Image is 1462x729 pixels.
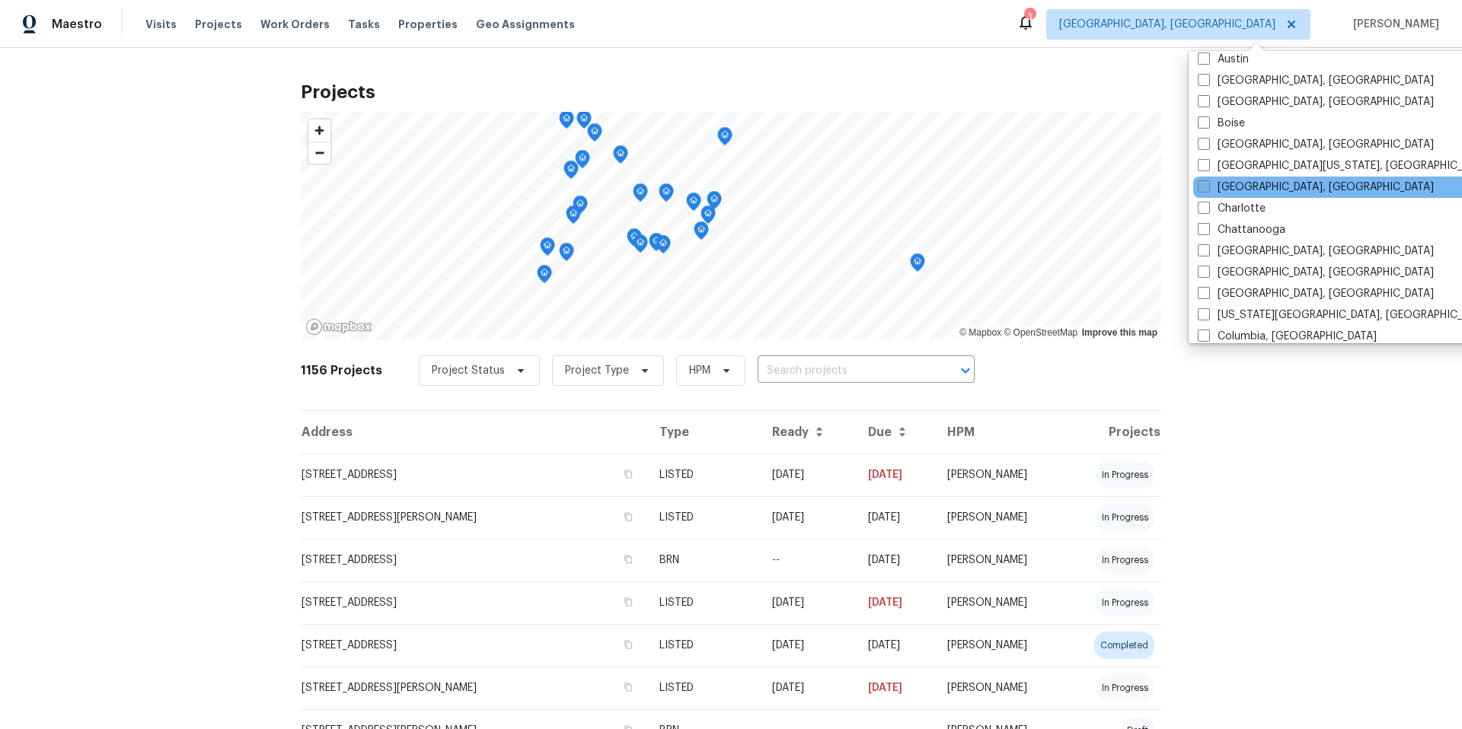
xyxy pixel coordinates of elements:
div: Map marker [633,234,648,258]
div: Map marker [566,205,581,229]
div: Map marker [613,145,628,169]
div: Map marker [563,161,579,184]
div: Map marker [694,221,709,245]
label: [GEOGRAPHIC_DATA], [GEOGRAPHIC_DATA] [1198,244,1434,259]
th: Projects [1064,411,1161,454]
td: [PERSON_NAME] [935,496,1064,539]
span: Maestro [52,17,102,32]
span: [PERSON_NAME] [1347,17,1439,32]
td: [DATE] [856,454,936,496]
td: [DATE] [760,667,856,709]
div: Map marker [540,237,555,261]
a: Improve this map [1082,327,1157,338]
th: Address [301,411,647,454]
div: Map marker [656,235,671,259]
input: Search projects [758,359,932,383]
th: Due [856,411,936,454]
span: Geo Assignments [476,17,575,32]
td: [STREET_ADDRESS][PERSON_NAME] [301,496,647,539]
div: Map marker [559,110,574,134]
div: Map marker [910,253,925,277]
span: Project Status [432,363,505,378]
div: Map marker [633,183,648,207]
td: [DATE] [760,624,856,667]
div: Map marker [587,123,602,147]
span: Visits [145,17,177,32]
span: Properties [398,17,458,32]
div: Map marker [627,228,642,252]
td: [DATE] [856,667,936,709]
div: Map marker [717,127,733,151]
td: [PERSON_NAME] [935,454,1064,496]
div: in progress [1096,504,1154,531]
td: LISTED [647,581,760,624]
div: completed [1094,632,1154,659]
div: 3 [1024,9,1035,24]
button: Copy Address [621,638,635,651]
td: [PERSON_NAME] [935,581,1064,624]
td: [DATE] [856,624,936,667]
button: Copy Address [621,510,635,524]
label: [GEOGRAPHIC_DATA], [GEOGRAPHIC_DATA] [1198,73,1434,88]
td: LISTED [647,624,760,667]
div: Map marker [576,110,592,134]
td: BRN [647,539,760,581]
td: [STREET_ADDRESS] [301,454,647,496]
a: OpenStreetMap [1004,327,1077,338]
td: [STREET_ADDRESS] [301,581,647,624]
div: Map marker [559,243,574,266]
th: HPM [935,411,1064,454]
td: Resale COE 2025-08-24T00:00:00.000Z [856,539,936,581]
button: Open [955,360,976,381]
div: Map marker [573,196,588,219]
div: in progress [1096,674,1154,702]
label: Boise [1198,116,1245,131]
label: [GEOGRAPHIC_DATA], [GEOGRAPHIC_DATA] [1198,286,1434,301]
td: LISTED [647,454,760,496]
label: [GEOGRAPHIC_DATA], [GEOGRAPHIC_DATA] [1198,94,1434,110]
td: [PERSON_NAME] [935,539,1064,581]
h2: 1156 Projects [301,363,382,378]
div: Map marker [649,233,664,256]
label: Charlotte [1198,201,1266,216]
td: [STREET_ADDRESS] [301,624,647,667]
button: Copy Address [621,595,635,609]
a: Mapbox [959,327,1001,338]
div: Map marker [537,265,552,288]
label: Austin [1198,52,1249,67]
td: -- [760,539,856,581]
td: [DATE] [856,496,936,539]
div: in progress [1096,546,1154,574]
div: Map marker [707,191,722,215]
label: Columbia, [GEOGRAPHIC_DATA] [1198,329,1377,344]
button: Copy Address [621,680,635,694]
td: [DATE] [760,496,856,539]
label: [GEOGRAPHIC_DATA], [GEOGRAPHIC_DATA] [1198,137,1434,152]
td: LISTED [647,667,760,709]
div: in progress [1096,461,1154,489]
h2: Projects [301,84,1161,100]
td: [PERSON_NAME] [935,624,1064,667]
div: Map marker [686,193,701,216]
div: in progress [1096,589,1154,616]
th: Type [647,411,760,454]
a: Mapbox homepage [305,318,372,336]
div: Map marker [659,183,674,207]
td: [DATE] [760,581,856,624]
span: Project Type [565,363,629,378]
div: Map marker [575,150,590,173]
td: [DATE] [856,581,936,624]
button: Zoom out [308,142,330,164]
button: Zoom in [308,119,330,142]
label: [GEOGRAPHIC_DATA], [GEOGRAPHIC_DATA] [1198,265,1434,280]
td: LISTED [647,496,760,539]
label: Chattanooga [1198,222,1285,237]
span: HPM [689,363,710,378]
td: [DATE] [760,454,856,496]
button: Copy Address [621,552,635,566]
td: [STREET_ADDRESS][PERSON_NAME] [301,667,647,709]
td: [STREET_ADDRESS] [301,539,647,581]
button: Copy Address [621,467,635,481]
